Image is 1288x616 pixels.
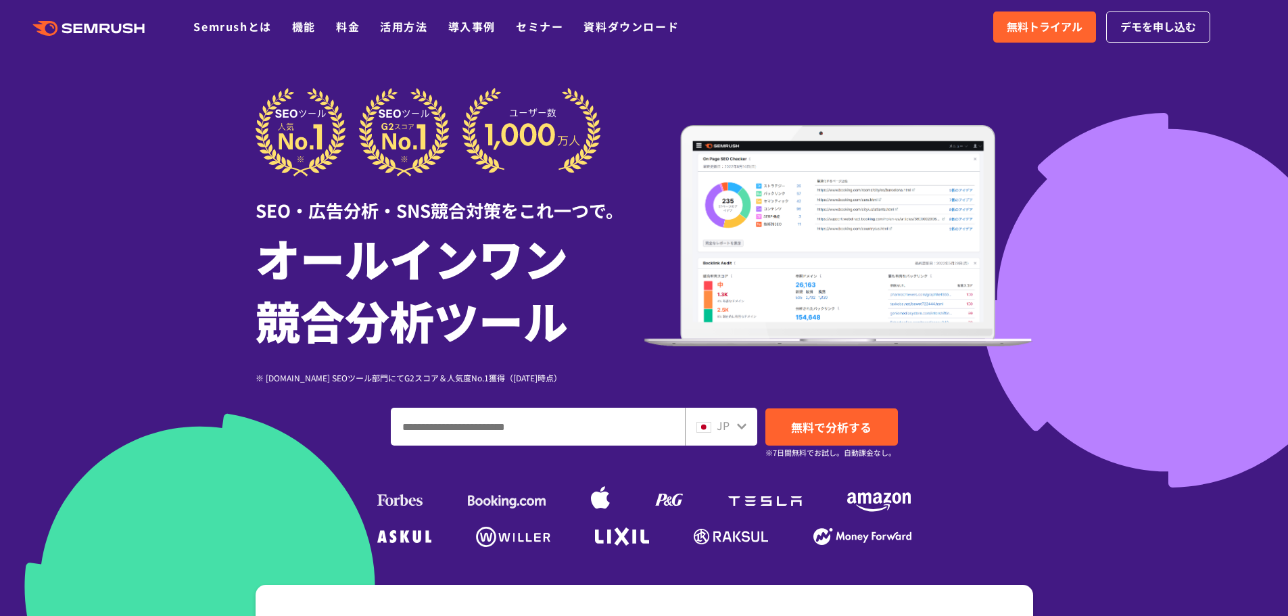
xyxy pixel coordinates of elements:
a: デモを申し込む [1106,11,1210,43]
a: 活用方法 [380,18,427,34]
span: 無料トライアル [1007,18,1082,36]
h1: オールインワン 競合分析ツール [256,227,644,351]
a: 無料で分析する [765,408,898,446]
a: 導入事例 [448,18,496,34]
span: 無料で分析する [791,419,872,435]
a: 機能 [292,18,316,34]
span: JP [717,417,730,433]
input: ドメイン、キーワードまたはURLを入力してください [391,408,684,445]
a: セミナー [516,18,563,34]
a: Semrushとは [193,18,271,34]
div: SEO・広告分析・SNS競合対策をこれ一つで。 [256,176,644,223]
a: 資料ダウンロード [583,18,679,34]
small: ※7日間無料でお試し。自動課金なし。 [765,446,896,459]
a: 無料トライアル [993,11,1096,43]
span: デモを申し込む [1120,18,1196,36]
a: 料金 [336,18,360,34]
div: ※ [DOMAIN_NAME] SEOツール部門にてG2スコア＆人気度No.1獲得（[DATE]時点） [256,371,644,384]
